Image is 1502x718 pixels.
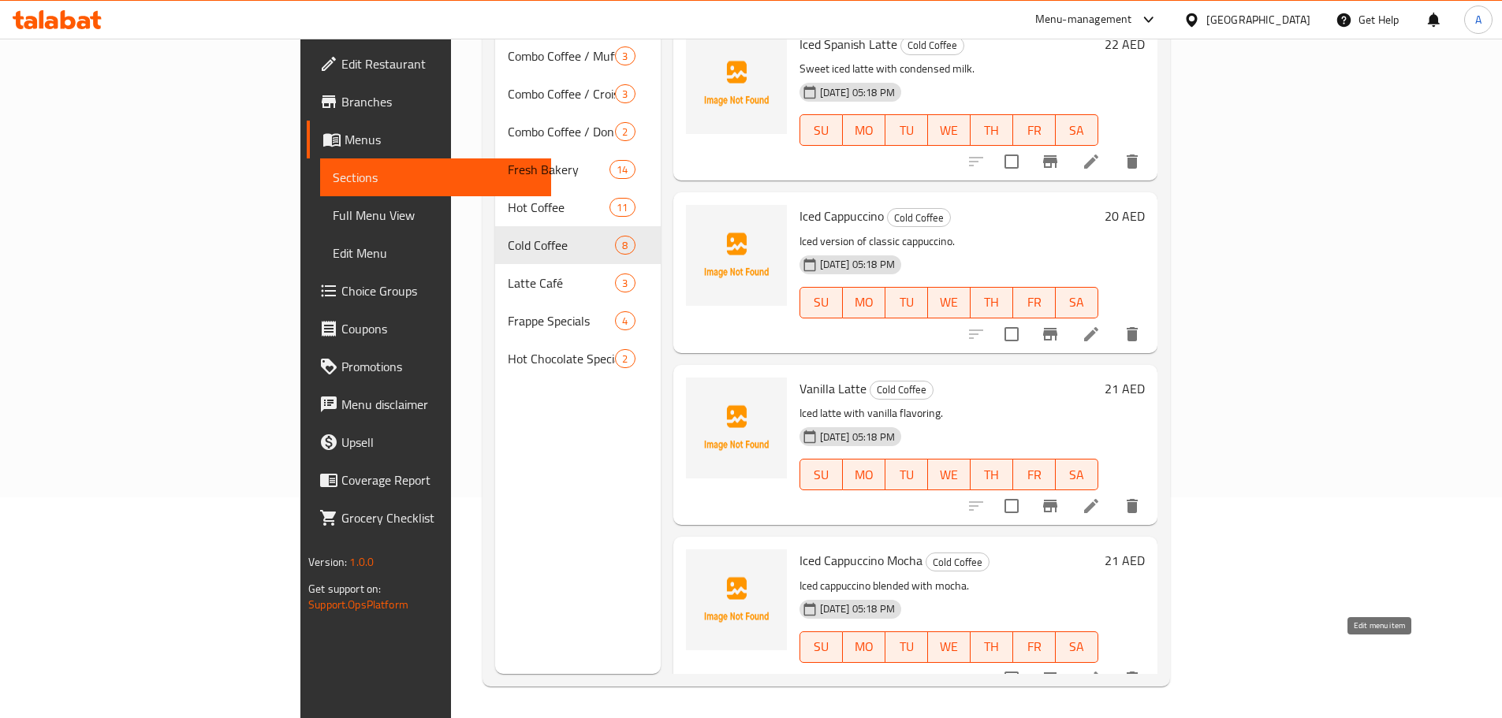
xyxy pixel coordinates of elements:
[934,463,964,486] span: WE
[1105,549,1145,571] h6: 21 AED
[799,114,843,146] button: SU
[508,236,616,255] span: Cold Coffee
[799,287,843,318] button: SU
[308,552,347,572] span: Version:
[345,130,539,149] span: Menus
[1019,291,1049,314] span: FR
[870,381,933,399] span: Cold Coffee
[1013,114,1056,146] button: FR
[495,151,661,188] div: Fresh Bakery14
[320,196,551,234] a: Full Menu View
[615,47,635,65] div: items
[1105,33,1145,55] h6: 22 AED
[320,158,551,196] a: Sections
[843,459,885,490] button: MO
[1082,325,1101,344] a: Edit menu item
[971,287,1013,318] button: TH
[1013,287,1056,318] button: FR
[686,205,787,306] img: Iced Cappuccino
[1062,291,1092,314] span: SA
[799,576,1098,596] p: Iced cappuccino blended with mocha.
[495,340,661,378] div: Hot Chocolate Specials2
[977,463,1007,486] span: TH
[1062,119,1092,142] span: SA
[341,433,539,452] span: Upsell
[349,552,374,572] span: 1.0.0
[616,49,634,64] span: 3
[686,33,787,134] img: Iced Spanish Latte
[341,281,539,300] span: Choice Groups
[495,113,661,151] div: Combo Coffee / Donuts2
[495,31,661,384] nav: Menu sections
[686,378,787,478] img: Vanilla Latte
[508,198,610,217] span: Hot Coffee
[508,47,616,65] span: Combo Coffee / Muffins
[341,395,539,414] span: Menu disclaimer
[885,114,928,146] button: TU
[508,311,616,330] div: Frappe Specials
[995,145,1028,178] span: Select to update
[1056,459,1098,490] button: SA
[928,114,971,146] button: WE
[341,54,539,73] span: Edit Restaurant
[686,549,787,650] img: Iced Cappuccino Mocha
[799,32,897,56] span: Iced Spanish Latte
[814,85,901,100] span: [DATE] 05:18 PM
[615,236,635,255] div: items
[799,549,922,572] span: Iced Cappuccino Mocha
[892,119,922,142] span: TU
[616,276,634,291] span: 3
[1082,497,1101,515] a: Edit menu item
[799,459,843,490] button: SU
[333,168,539,187] span: Sections
[320,234,551,272] a: Edit Menu
[616,87,634,102] span: 3
[616,352,634,366] span: 2
[885,631,928,663] button: TU
[307,272,551,310] a: Choice Groups
[928,631,971,663] button: WE
[495,75,661,113] div: Combo Coffee / Croissants3
[610,200,634,215] span: 11
[799,377,867,400] span: Vanilla Latte
[333,206,539,225] span: Full Menu View
[870,381,934,400] div: Cold Coffee
[849,635,879,658] span: MO
[615,84,635,103] div: items
[1056,287,1098,318] button: SA
[1113,487,1151,525] button: delete
[341,357,539,376] span: Promotions
[926,553,989,571] span: Cold Coffee
[307,385,551,423] a: Menu disclaimer
[995,318,1028,351] span: Select to update
[1031,660,1069,698] button: Branch-specific-item
[308,578,381,599] span: Get support on:
[508,273,616,292] span: Latte Café
[1206,11,1310,28] div: [GEOGRAPHIC_DATA]
[843,287,885,318] button: MO
[843,631,885,663] button: MO
[807,291,837,314] span: SU
[495,226,661,264] div: Cold Coffee8
[609,198,635,217] div: items
[508,84,616,103] div: Combo Coffee / Croissants
[814,257,901,272] span: [DATE] 05:18 PM
[799,59,1098,79] p: Sweet iced latte with condensed milk.
[1056,631,1098,663] button: SA
[610,162,634,177] span: 14
[615,349,635,368] div: items
[799,404,1098,423] p: Iced latte with vanilla flavoring.
[934,291,964,314] span: WE
[307,423,551,461] a: Upsell
[1035,10,1132,29] div: Menu-management
[616,238,634,253] span: 8
[977,291,1007,314] span: TH
[1113,315,1151,353] button: delete
[616,314,634,329] span: 4
[995,489,1028,523] span: Select to update
[1475,11,1482,28] span: A
[495,188,661,226] div: Hot Coffee11
[799,204,884,228] span: Iced Cappuccino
